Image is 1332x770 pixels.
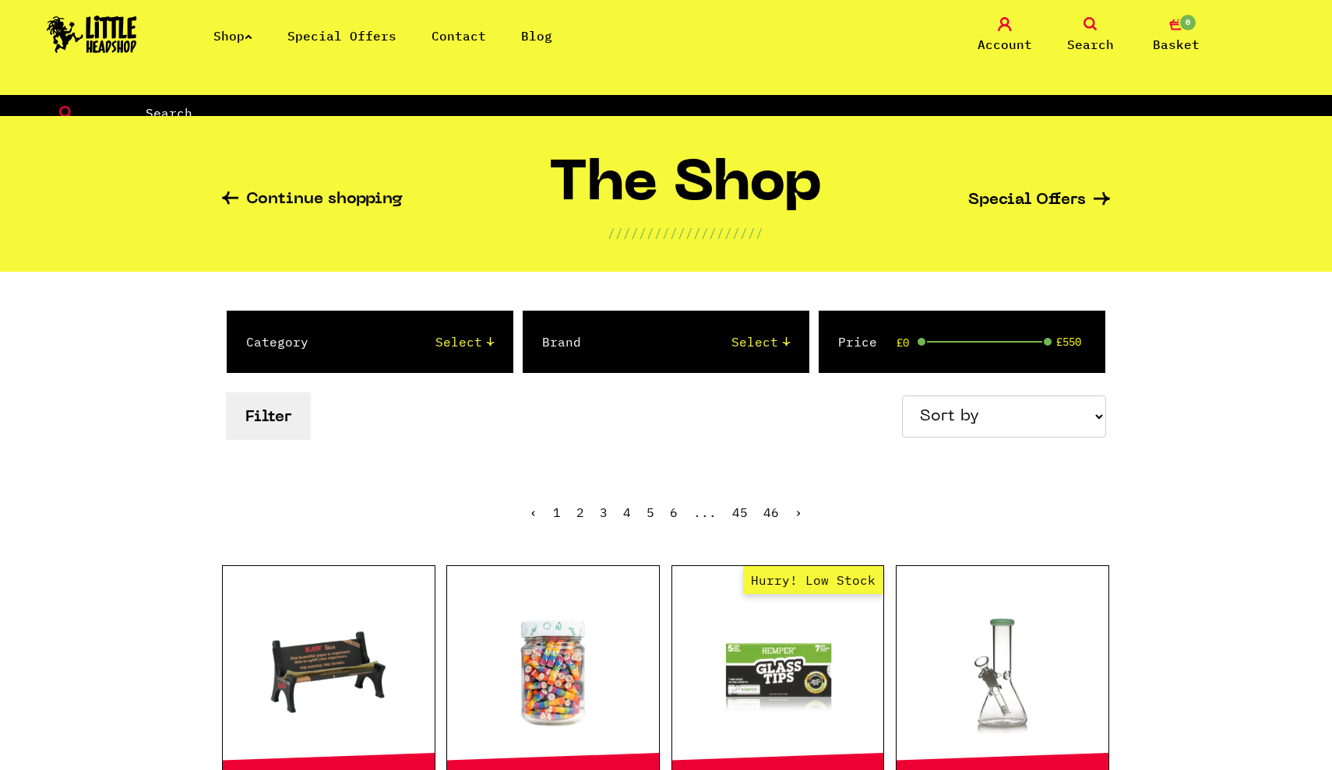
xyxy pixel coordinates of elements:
[213,28,252,44] a: Shop
[608,223,763,242] p: ////////////////////
[521,28,552,44] a: Blog
[1153,35,1200,54] span: Basket
[1056,336,1081,348] span: £550
[1067,35,1114,54] span: Search
[530,505,537,520] span: ‹
[838,332,877,351] label: Price
[1052,17,1129,54] a: Search
[246,332,308,351] label: Category
[432,28,486,44] a: Contact
[576,505,584,520] a: 2
[530,506,537,519] li: « Previous
[732,505,748,520] a: 45
[47,16,137,53] img: Little Head Shop Logo
[647,505,654,520] a: 5
[672,593,884,749] a: Hurry! Low Stock
[670,505,678,520] a: 6
[226,392,311,440] button: Filter
[1179,13,1197,32] span: 0
[553,505,561,520] span: 1
[897,336,909,349] span: £0
[968,192,1110,209] a: Special Offers
[693,505,717,520] span: ...
[795,505,802,520] a: Next »
[600,505,608,520] a: 3
[542,332,581,351] label: Brand
[549,159,823,223] h1: The Shop
[1137,17,1215,54] a: 0 Basket
[743,566,883,594] span: Hurry! Low Stock
[287,28,396,44] a: Special Offers
[763,505,779,520] a: 46
[623,505,631,520] a: 4
[222,192,403,209] a: Continue shopping
[978,35,1032,54] span: Account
